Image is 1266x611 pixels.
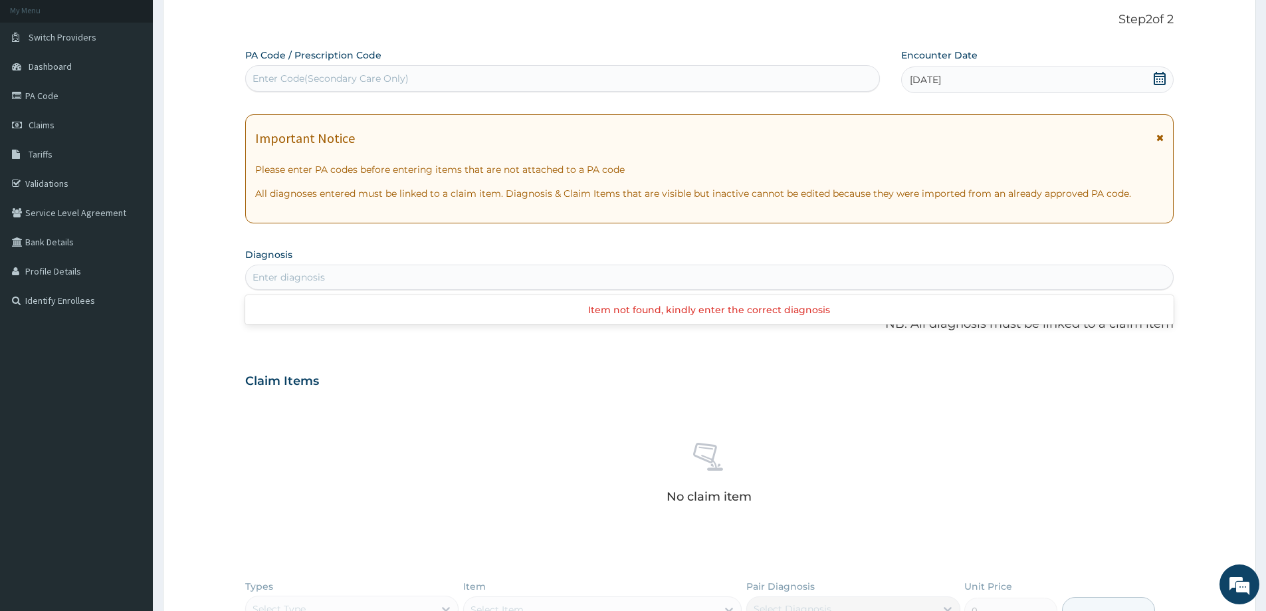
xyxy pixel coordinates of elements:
[910,73,941,86] span: [DATE]
[245,49,381,62] label: PA Code / Prescription Code
[69,74,223,92] div: Chat with us now
[255,131,355,146] h1: Important Notice
[245,13,1174,27] p: Step 2 of 2
[29,119,54,131] span: Claims
[901,49,978,62] label: Encounter Date
[29,148,53,160] span: Tariffs
[29,31,96,43] span: Switch Providers
[77,168,183,302] span: We're online!
[245,374,319,389] h3: Claim Items
[255,163,1164,176] p: Please enter PA codes before entering items that are not attached to a PA code
[218,7,250,39] div: Minimize live chat window
[245,248,292,261] label: Diagnosis
[255,187,1164,200] p: All diagnoses entered must be linked to a claim item. Diagnosis & Claim Items that are visible bu...
[253,271,325,284] div: Enter diagnosis
[29,61,72,72] span: Dashboard
[253,72,409,85] div: Enter Code(Secondary Care Only)
[7,363,253,410] textarea: Type your message and hit 'Enter'
[667,490,752,503] p: No claim item
[25,66,54,100] img: d_794563401_company_1708531726252_794563401
[245,298,1174,322] div: Item not found, kindly enter the correct diagnosis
